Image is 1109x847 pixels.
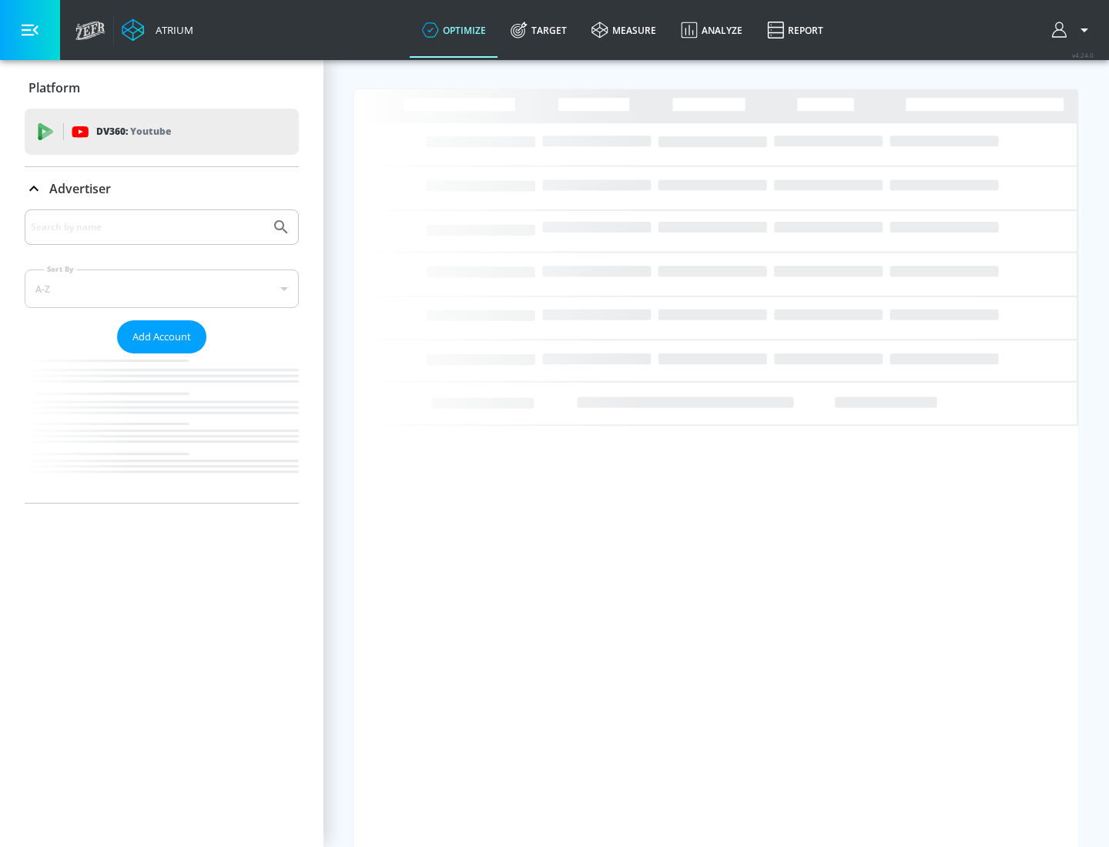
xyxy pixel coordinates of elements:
[25,269,299,308] div: A-Z
[31,217,264,237] input: Search by name
[579,2,668,58] a: measure
[122,18,193,42] a: Atrium
[28,79,80,96] p: Platform
[149,23,193,37] div: Atrium
[668,2,755,58] a: Analyze
[410,2,498,58] a: optimize
[25,109,299,155] div: DV360: Youtube
[96,123,171,140] p: DV360:
[130,123,171,139] p: Youtube
[49,180,111,197] p: Advertiser
[25,209,299,503] div: Advertiser
[25,66,299,109] div: Platform
[132,328,191,346] span: Add Account
[498,2,579,58] a: Target
[25,353,299,503] nav: list of Advertiser
[1072,51,1094,59] span: v 4.24.0
[44,264,77,274] label: Sort By
[755,2,836,58] a: Report
[25,167,299,210] div: Advertiser
[117,320,206,353] button: Add Account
